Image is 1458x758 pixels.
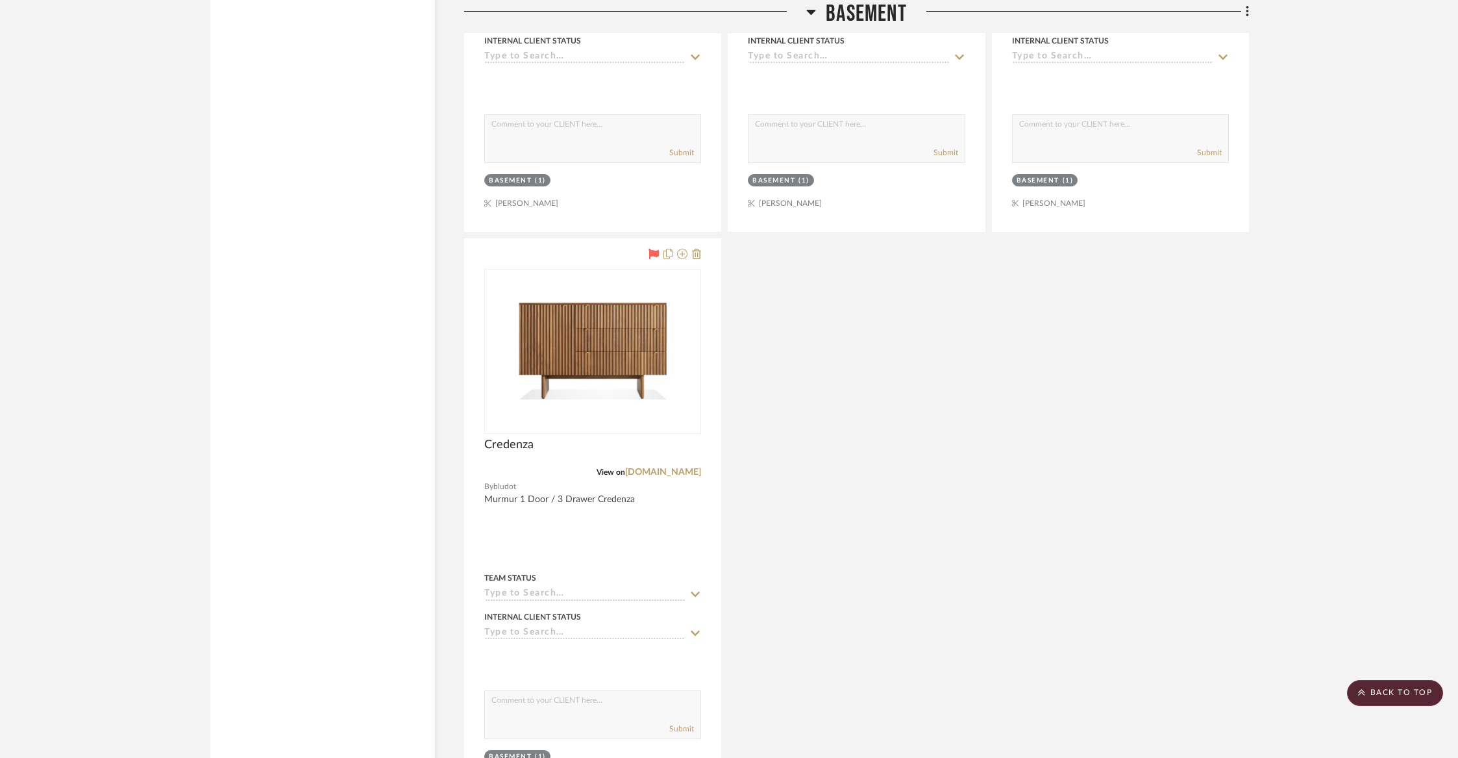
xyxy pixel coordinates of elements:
[1063,176,1074,186] div: (1)
[1017,176,1059,186] div: Basement
[485,270,700,433] div: 0
[484,627,686,640] input: Type to Search…
[625,468,701,477] a: [DOMAIN_NAME]
[798,176,809,186] div: (1)
[1012,35,1109,47] div: Internal Client Status
[484,51,686,64] input: Type to Search…
[752,176,795,186] div: Basement
[748,51,949,64] input: Type to Search…
[669,147,694,158] button: Submit
[484,35,581,47] div: Internal Client Status
[493,481,516,493] span: bludot
[491,270,695,433] img: Credenza
[1347,680,1443,706] scroll-to-top-button: BACK TO TOP
[669,723,694,735] button: Submit
[597,468,625,476] span: View on
[484,588,686,601] input: Type to Search…
[484,481,493,493] span: By
[748,35,845,47] div: Internal Client Status
[535,176,546,186] div: (1)
[484,572,536,584] div: Team Status
[1197,147,1222,158] button: Submit
[484,611,581,623] div: Internal Client Status
[484,438,534,452] span: Credenza
[1012,51,1213,64] input: Type to Search…
[933,147,958,158] button: Submit
[489,176,532,186] div: Basement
